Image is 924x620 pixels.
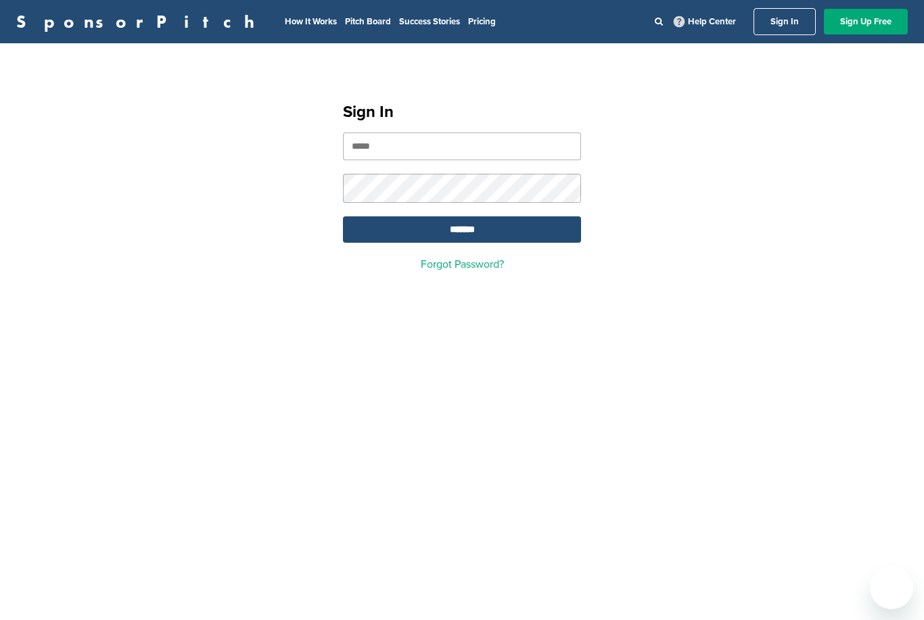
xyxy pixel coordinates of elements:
a: Help Center [671,14,739,30]
iframe: Button to launch messaging window [870,566,913,609]
a: How It Works [285,16,337,27]
h1: Sign In [343,100,581,124]
a: Sign Up Free [824,9,908,34]
a: SponsorPitch [16,13,263,30]
a: Pricing [468,16,496,27]
a: Success Stories [399,16,460,27]
a: Sign In [754,8,816,35]
a: Pitch Board [345,16,391,27]
a: Forgot Password? [421,258,504,271]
